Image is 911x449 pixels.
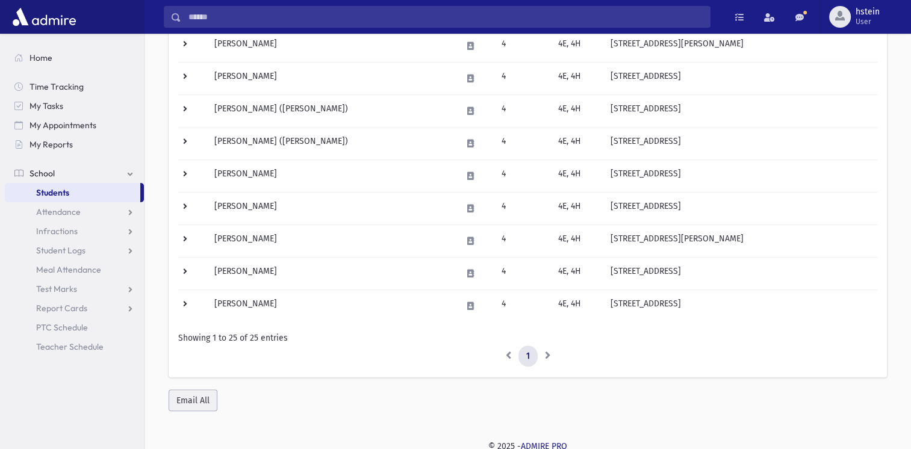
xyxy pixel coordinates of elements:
[36,341,104,352] span: Teacher Schedule
[30,81,84,92] span: Time Tracking
[36,303,87,314] span: Report Cards
[494,224,550,257] td: 4
[30,101,63,111] span: My Tasks
[603,94,877,127] td: [STREET_ADDRESS]
[494,29,550,62] td: 4
[30,52,52,63] span: Home
[5,221,144,241] a: Infractions
[30,139,73,150] span: My Reports
[856,17,880,26] span: User
[5,202,144,221] a: Attendance
[5,260,144,279] a: Meal Attendance
[603,192,877,224] td: [STREET_ADDRESS]
[856,7,880,17] span: hstein
[207,94,454,127] td: [PERSON_NAME] ([PERSON_NAME])
[603,290,877,322] td: [STREET_ADDRESS]
[494,290,550,322] td: 4
[207,62,454,94] td: [PERSON_NAME]
[207,159,454,192] td: [PERSON_NAME]
[5,337,144,356] a: Teacher Schedule
[603,159,877,192] td: [STREET_ADDRESS]
[5,279,144,299] a: Test Marks
[550,224,603,257] td: 4E, 4H
[550,62,603,94] td: 4E, 4H
[5,116,144,135] a: My Appointments
[36,283,77,294] span: Test Marks
[207,257,454,290] td: [PERSON_NAME]
[5,241,144,260] a: Student Logs
[207,192,454,224] td: [PERSON_NAME]
[36,206,81,217] span: Attendance
[36,187,69,198] span: Students
[550,257,603,290] td: 4E, 4H
[494,94,550,127] td: 4
[30,120,96,131] span: My Appointments
[181,6,710,28] input: Search
[603,224,877,257] td: [STREET_ADDRESS][PERSON_NAME]
[603,62,877,94] td: [STREET_ADDRESS]
[550,127,603,159] td: 4E, 4H
[5,318,144,337] a: PTC Schedule
[603,29,877,62] td: [STREET_ADDRESS][PERSON_NAME]
[5,77,144,96] a: Time Tracking
[5,135,144,154] a: My Reports
[5,183,140,202] a: Students
[5,299,144,318] a: Report Cards
[10,5,79,29] img: AdmirePro
[207,290,454,322] td: [PERSON_NAME]
[518,345,538,367] a: 1
[494,192,550,224] td: 4
[603,257,877,290] td: [STREET_ADDRESS]
[207,224,454,257] td: [PERSON_NAME]
[550,94,603,127] td: 4E, 4H
[494,159,550,192] td: 4
[36,226,78,237] span: Infractions
[36,322,88,333] span: PTC Schedule
[494,257,550,290] td: 4
[178,332,877,344] div: Showing 1 to 25 of 25 entries
[169,389,217,411] button: Email All
[494,127,550,159] td: 4
[36,245,86,256] span: Student Logs
[36,264,101,275] span: Meal Attendance
[550,29,603,62] td: 4E, 4H
[207,127,454,159] td: [PERSON_NAME] ([PERSON_NAME])
[494,62,550,94] td: 4
[5,48,144,67] a: Home
[30,168,55,179] span: School
[550,192,603,224] td: 4E, 4H
[5,164,144,183] a: School
[550,290,603,322] td: 4E, 4H
[603,127,877,159] td: [STREET_ADDRESS]
[550,159,603,192] td: 4E, 4H
[207,29,454,62] td: [PERSON_NAME]
[5,96,144,116] a: My Tasks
